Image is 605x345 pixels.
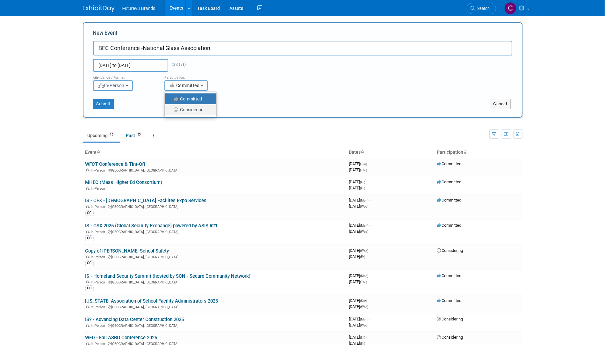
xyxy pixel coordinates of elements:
span: (Mon) [360,318,369,321]
span: - [366,180,367,184]
span: In-Person [91,230,107,234]
div: CC [85,285,94,291]
span: Committed [169,83,200,88]
span: Committed [437,161,462,166]
button: Cancel [490,99,511,109]
a: IS - GSX 2025 (Global Security Exchange) powered by ASIS Int'l [85,223,218,229]
span: In-Person [97,83,125,88]
label: Considering [168,106,210,114]
img: In-Person Event [86,280,90,283]
span: [DATE] [349,186,365,190]
label: Committed [168,95,210,103]
span: [DATE] [349,254,365,259]
img: In-Person Event [86,324,90,327]
span: In-Person [91,187,107,191]
span: (Fri) [360,336,365,339]
div: Attendance / Format: [93,72,155,80]
span: - [370,248,371,253]
span: - [370,273,371,278]
button: In-Person [93,80,133,91]
span: (Fri) [360,180,365,184]
div: [GEOGRAPHIC_DATA], [GEOGRAPHIC_DATA] [85,204,344,209]
span: Committed [437,298,462,303]
a: Copy of [PERSON_NAME] School Safety [85,248,169,254]
span: (Wed) [360,305,369,309]
span: - [370,223,371,228]
a: WFCT Conference & Tint-Off [85,161,146,167]
span: [DATE] [349,273,371,278]
span: [DATE] [349,180,367,184]
span: [DATE] [349,317,371,321]
span: Search [475,6,490,11]
span: [DATE] [349,229,369,234]
span: In-Person [91,280,107,284]
span: [DATE] [349,223,371,228]
span: [DATE] [349,167,367,172]
th: Participation [435,147,522,158]
span: In-Person [91,168,107,172]
span: [DATE] [349,248,371,253]
img: CHERYL CLOWES [504,2,516,14]
a: [US_STATE] Association of School Facility Administrators 2025 [85,298,218,304]
img: In-Person Event [86,168,90,172]
span: [DATE] [349,323,369,327]
span: 55 [136,132,143,137]
span: Futurevu Brands [122,6,155,11]
span: - [368,298,369,303]
th: Event [83,147,347,158]
img: In-Person Event [86,305,90,308]
a: Sort by Event Name [97,150,100,155]
div: [GEOGRAPHIC_DATA], [GEOGRAPHIC_DATA] [85,229,344,234]
span: (Thu) [360,280,367,284]
span: Considering [437,317,463,321]
img: In-Person Event [86,255,90,258]
img: In-Person Event [86,187,90,190]
span: [DATE] [349,279,367,284]
span: Committed [437,180,462,184]
span: - [370,198,371,202]
div: [GEOGRAPHIC_DATA], [GEOGRAPHIC_DATA] [85,167,344,172]
button: Submit [93,99,114,109]
span: [DATE] [349,198,371,202]
label: New Event [93,29,118,39]
span: (Sun) [360,299,367,303]
div: [GEOGRAPHIC_DATA], [GEOGRAPHIC_DATA] [85,304,344,309]
span: (Wed) [360,205,369,208]
img: ExhibitDay [83,5,115,12]
span: In-Person [91,255,107,259]
div: CC [85,210,94,216]
span: (Mon) [360,199,369,202]
div: Participation: [164,72,226,80]
span: (Mon) [360,224,369,227]
input: Name of Trade Show / Conference [93,41,512,55]
span: - [368,161,369,166]
span: [DATE] [349,304,369,309]
span: 15 [108,132,115,137]
a: Past55 [121,129,148,142]
div: CC [85,235,94,241]
span: Considering [437,248,463,253]
a: IS - Homeland Security Summit (hosted by SCN - Secure Community Network) [85,273,251,279]
span: In-Person [91,305,107,309]
span: (Fri) [360,187,365,190]
span: (3 days) [168,62,186,67]
span: - [370,317,371,321]
span: (Mon) [360,274,369,278]
a: IS? - Advancing Data Center Construction 2025 [85,317,184,322]
button: Committed [164,80,208,91]
input: Start Date - End Date [93,59,168,72]
a: Upcoming15 [83,129,120,142]
div: CC [85,260,94,266]
span: In-Person [91,324,107,328]
img: In-Person Event [86,205,90,208]
span: Committed [437,198,462,202]
span: Committed [437,223,462,228]
span: In-Person [91,205,107,209]
span: (Wed) [360,230,369,233]
span: Committed [437,273,462,278]
a: Sort by Start Date [361,150,364,155]
div: [GEOGRAPHIC_DATA], [GEOGRAPHIC_DATA] [85,254,344,259]
div: [GEOGRAPHIC_DATA], [GEOGRAPHIC_DATA] [85,279,344,284]
span: - [366,335,367,340]
span: [DATE] [349,161,369,166]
